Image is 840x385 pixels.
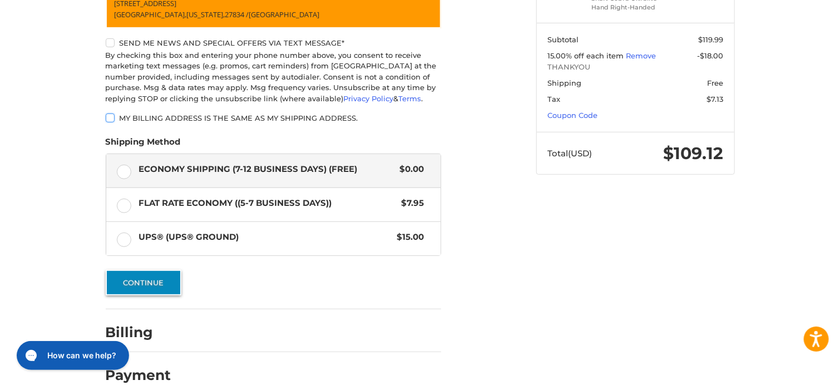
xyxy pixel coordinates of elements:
[547,51,626,60] span: 15.00% off each item
[139,231,392,244] span: UPS® (UPS® Ground)
[139,163,394,176] span: Economy Shipping (7-12 Business Days) (Free)
[698,35,723,44] span: $119.99
[626,51,656,60] a: Remove
[396,197,424,210] span: $7.95
[697,51,723,60] span: -$18.00
[591,3,676,12] li: Hand Right-Handed
[106,113,441,122] label: My billing address is the same as my shipping address.
[114,9,186,19] span: [GEOGRAPHIC_DATA],
[547,148,592,159] span: Total (USD)
[547,78,581,87] span: Shipping
[225,9,249,19] span: 27834 /
[399,94,422,103] a: Terms
[106,367,171,384] h2: Payment
[106,38,441,47] label: Send me news and special offers via text message*
[547,111,597,120] a: Coupon Code
[106,270,181,295] button: Continue
[186,9,225,19] span: [US_STATE],
[707,78,723,87] span: Free
[748,355,840,385] iframe: Google Customer Reviews
[344,94,394,103] a: Privacy Policy
[106,50,441,105] div: By checking this box and entering your phone number above, you consent to receive marketing text ...
[547,95,560,103] span: Tax
[547,62,723,73] span: THANKYOU
[249,9,319,19] span: [GEOGRAPHIC_DATA]
[392,231,424,244] span: $15.00
[106,324,171,341] h2: Billing
[106,136,181,154] legend: Shipping Method
[706,95,723,103] span: $7.13
[139,197,396,210] span: Flat Rate Economy ((5-7 Business Days))
[11,337,132,374] iframe: Gorgias live chat messenger
[394,163,424,176] span: $0.00
[547,35,579,44] span: Subtotal
[663,143,723,164] span: $109.12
